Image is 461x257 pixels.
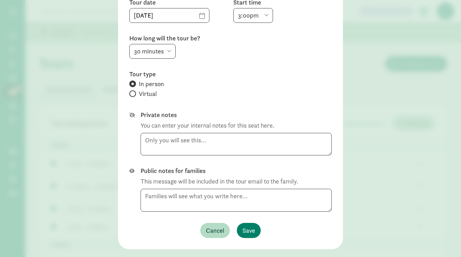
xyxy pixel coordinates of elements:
div: You can enter your internal notes for this seat here. [141,121,274,130]
button: Save [237,223,261,238]
label: Tour type [129,70,332,78]
span: Save [242,226,255,235]
label: Public notes for families [141,167,332,175]
span: Virtual [139,90,157,98]
span: Cancel [206,226,224,235]
span: In person [139,80,164,88]
label: How long will the tour be? [129,34,332,43]
iframe: Chat Widget [426,223,461,257]
label: Private notes [141,111,332,119]
button: Cancel [200,223,230,238]
div: This message will be included in the tour email to the family. [141,176,298,186]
